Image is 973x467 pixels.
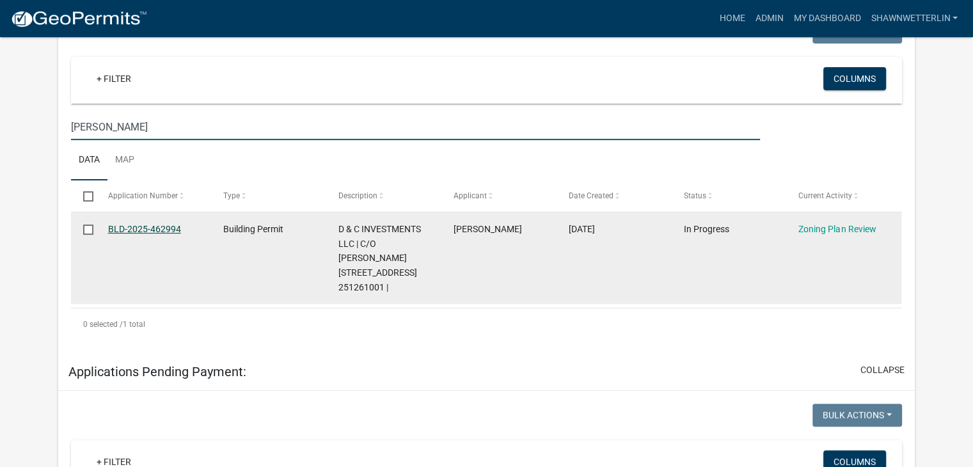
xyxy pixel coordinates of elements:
[568,224,594,234] span: 08/12/2025
[671,180,786,211] datatable-header-cell: Status
[714,6,750,31] a: Home
[326,180,441,211] datatable-header-cell: Description
[823,67,886,90] button: Columns
[750,6,788,31] a: Admin
[86,67,141,90] a: + Filter
[71,114,760,140] input: Search for applications
[95,180,210,211] datatable-header-cell: Application Number
[71,308,902,340] div: 1 total
[108,191,178,200] span: Application Number
[866,6,963,31] a: ShawnWetterlin
[798,191,851,200] span: Current Activity
[453,191,486,200] span: Applicant
[556,180,671,211] datatable-header-cell: Date Created
[453,224,521,234] span: Brian Swedberg
[68,364,246,379] h5: Applications Pending Payment:
[223,191,240,200] span: Type
[108,224,181,234] a: BLD-2025-462994
[210,180,326,211] datatable-header-cell: Type
[812,404,902,427] button: Bulk Actions
[83,320,123,329] span: 0 selected /
[786,180,901,211] datatable-header-cell: Current Activity
[568,191,613,200] span: Date Created
[441,180,556,211] datatable-header-cell: Applicant
[683,224,729,234] span: In Progress
[223,224,283,234] span: Building Permit
[58,8,915,353] div: collapse
[860,363,905,377] button: collapse
[338,224,421,292] span: D & C INVESTMENTS LLC | C/O BRIAN SWEDBERG 1208 SPRUCE DR, Houston County | PID 251261001 |
[338,191,377,200] span: Description
[71,140,107,181] a: Data
[683,191,706,200] span: Status
[107,140,142,181] a: Map
[71,180,95,211] datatable-header-cell: Select
[788,6,866,31] a: My Dashboard
[798,224,876,234] a: Zoning Plan Review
